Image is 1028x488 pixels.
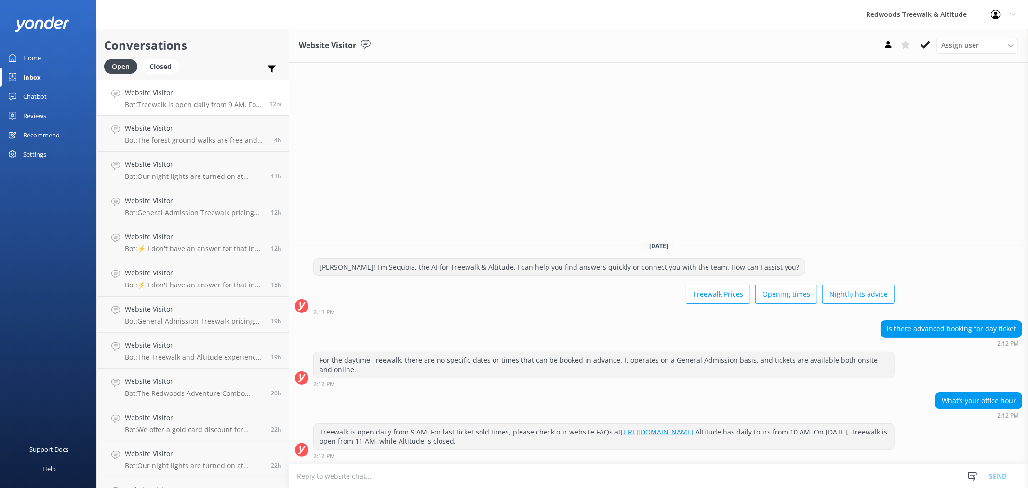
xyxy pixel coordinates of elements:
[274,136,281,144] span: Sep 01 2025 10:13am (UTC +12:00) Pacific/Auckland
[125,159,264,170] h4: Website Visitor
[142,61,184,71] a: Closed
[313,380,895,387] div: Sep 01 2025 02:12pm (UTC +12:00) Pacific/Auckland
[271,208,281,217] span: Sep 01 2025 02:16am (UTC +12:00) Pacific/Auckland
[881,340,1022,347] div: Sep 01 2025 02:12pm (UTC +12:00) Pacific/Auckland
[97,188,289,224] a: Website VisitorBot:General Admission Treewalk pricing starts at $42 for adults (16+ years) and $2...
[14,16,70,32] img: yonder-white-logo.png
[125,281,264,289] p: Bot: ⚡ I don't have an answer for that in my knowledge base. Please try and rephrase your questio...
[97,224,289,260] a: Website VisitorBot:⚡ I don't have an answer for that in my knowledge base. Please try and rephras...
[941,40,979,51] span: Assign user
[97,297,289,333] a: Website VisitorBot:General Admission Treewalk pricing starts at $42 for adults (16+ years) and $2...
[621,427,695,436] a: [URL][DOMAIN_NAME].
[125,340,264,351] h4: Website Visitor
[125,376,264,387] h4: Website Visitor
[125,195,264,206] h4: Website Visitor
[125,87,262,98] h4: Website Visitor
[23,106,46,125] div: Reviews
[125,100,262,109] p: Bot: Treewalk is open daily from 9 AM. For last ticket sold times, please check our website FAQs ...
[313,310,335,315] strong: 2:11 PM
[125,304,264,314] h4: Website Visitor
[313,452,895,459] div: Sep 01 2025 02:12pm (UTC +12:00) Pacific/Auckland
[935,412,1022,419] div: Sep 01 2025 02:12pm (UTC +12:00) Pacific/Auckland
[125,208,264,217] p: Bot: General Admission Treewalk pricing starts at $42 for adults (16+ years) and $26 for children...
[997,413,1019,419] strong: 2:12 PM
[125,412,264,423] h4: Website Visitor
[23,68,41,87] div: Inbox
[30,440,69,459] div: Support Docs
[23,145,46,164] div: Settings
[313,453,335,459] strong: 2:12 PM
[97,80,289,116] a: Website VisitorBot:Treewalk is open daily from 9 AM. For last ticket sold times, please check our...
[755,285,817,304] button: Opening times
[23,87,47,106] div: Chatbot
[23,48,41,68] div: Home
[125,448,264,459] h4: Website Visitor
[313,309,895,315] div: Sep 01 2025 02:11pm (UTC +12:00) Pacific/Auckland
[125,425,264,434] p: Bot: We offer a gold card discount for [DEMOGRAPHIC_DATA] seniors only. The New Zealand SuperGold...
[125,461,264,470] p: Bot: Our night lights are turned on at sunset, and the night walk starts 20 minutes thereafter. W...
[643,242,674,250] span: [DATE]
[997,341,1019,347] strong: 2:12 PM
[97,369,289,405] a: Website VisitorBot:The Redwoods Adventure Combo includes Redwoods Altitude, Fast Pass entry to Re...
[104,59,137,74] div: Open
[125,123,267,134] h4: Website Visitor
[314,259,805,275] div: [PERSON_NAME]! I'm Sequoia, the AI for Treewalk & Altitude. I can help you find answers quickly o...
[142,59,179,74] div: Closed
[125,231,264,242] h4: Website Visitor
[97,152,289,188] a: Website VisitorBot:Our night lights are turned on at sunset, and the night walk starts 20 minutes...
[125,244,264,253] p: Bot: ⚡ I don't have an answer for that in my knowledge base. Please try and rephrase your questio...
[125,268,264,278] h4: Website Visitor
[97,441,289,477] a: Website VisitorBot:Our night lights are turned on at sunset, and the night walk starts 20 minutes...
[104,61,142,71] a: Open
[42,459,56,478] div: Help
[97,405,289,441] a: Website VisitorBot:We offer a gold card discount for [DEMOGRAPHIC_DATA] seniors only. The New Zea...
[125,353,264,362] p: Bot: The Treewalk and Altitude experiences are generally all-weather activities, but we closely m...
[125,136,267,145] p: Bot: The forest ground walks are free and accessible all year round. For confirmation, you can ch...
[271,317,281,325] span: Aug 31 2025 07:23pm (UTC +12:00) Pacific/Auckland
[97,116,289,152] a: Website VisitorBot:The forest ground walks are free and accessible all year round. For confirmati...
[271,425,281,434] span: Aug 31 2025 04:23pm (UTC +12:00) Pacific/Auckland
[271,353,281,361] span: Aug 31 2025 06:57pm (UTC +12:00) Pacific/Auckland
[686,285,750,304] button: Treewalk Prices
[936,393,1022,409] div: What’s your office hour
[936,38,1018,53] div: Assign User
[313,381,335,387] strong: 2:12 PM
[125,317,264,325] p: Bot: General Admission Treewalk pricing starts at $42 for adults (16+ years) and $26 for children...
[881,321,1022,337] div: Is there advanced booking for day ticket
[271,281,281,289] span: Aug 31 2025 10:59pm (UTC +12:00) Pacific/Auckland
[97,333,289,369] a: Website VisitorBot:The Treewalk and Altitude experiences are generally all-weather activities, bu...
[271,389,281,397] span: Aug 31 2025 05:38pm (UTC +12:00) Pacific/Auckland
[271,461,281,470] span: Aug 31 2025 03:55pm (UTC +12:00) Pacific/Auckland
[104,36,281,54] h2: Conversations
[269,100,281,108] span: Sep 01 2025 02:12pm (UTC +12:00) Pacific/Auckland
[125,172,264,181] p: Bot: Our night lights are turned on at sunset, and the night walk starts 20 minutes thereafter. W...
[23,125,60,145] div: Recommend
[271,244,281,253] span: Sep 01 2025 01:45am (UTC +12:00) Pacific/Auckland
[299,40,356,52] h3: Website Visitor
[97,260,289,297] a: Website VisitorBot:⚡ I don't have an answer for that in my knowledge base. Please try and rephras...
[125,389,264,398] p: Bot: The Redwoods Adventure Combo includes Redwoods Altitude, Fast Pass entry to Redwoods Nightli...
[314,352,894,378] div: For the daytime Treewalk, there are no specific dates or times that can be booked in advance. It ...
[271,172,281,180] span: Sep 01 2025 03:04am (UTC +12:00) Pacific/Auckland
[314,424,894,449] div: Treewalk is open daily from 9 AM. For last ticket sold times, please check our website FAQs at Al...
[822,285,895,304] button: Nightlights advice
